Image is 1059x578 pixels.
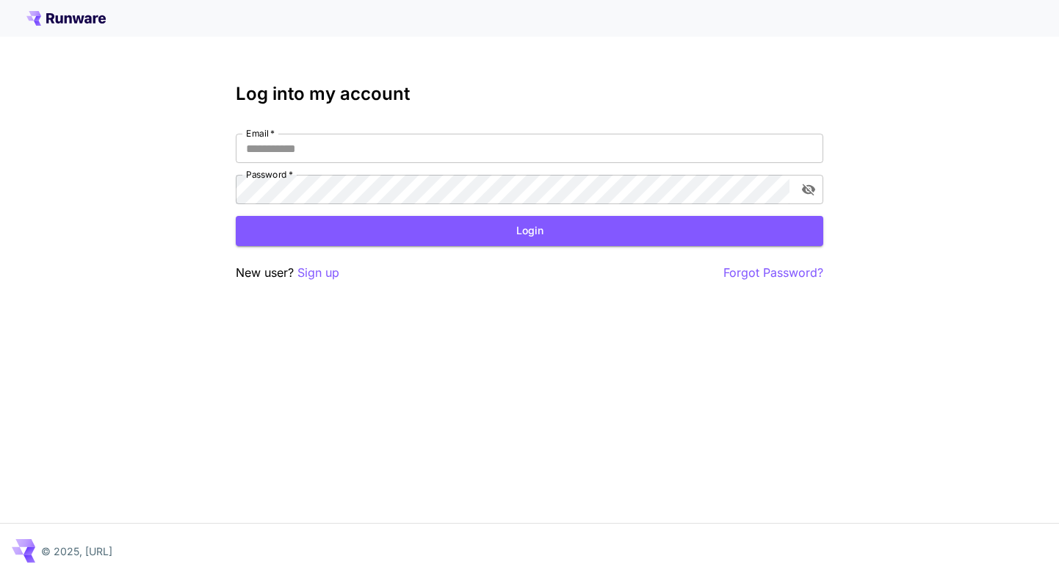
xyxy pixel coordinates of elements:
[246,127,275,140] label: Email
[723,264,823,282] button: Forgot Password?
[41,543,112,559] p: © 2025, [URL]
[236,216,823,246] button: Login
[236,84,823,104] h3: Log into my account
[297,264,339,282] button: Sign up
[246,168,293,181] label: Password
[795,176,822,203] button: toggle password visibility
[236,264,339,282] p: New user?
